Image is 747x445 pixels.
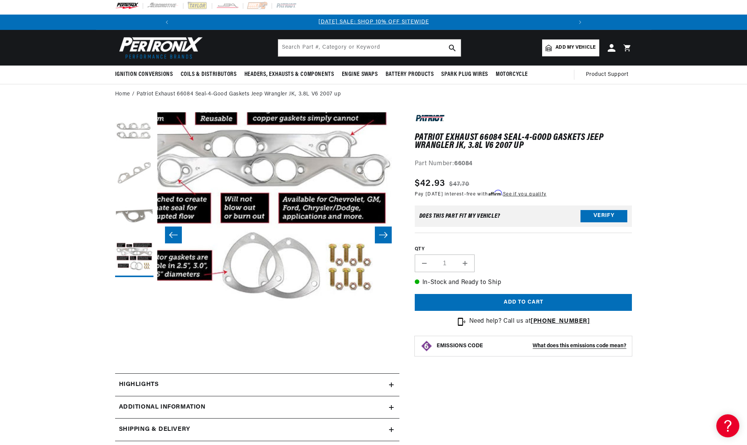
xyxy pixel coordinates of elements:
span: Battery Products [386,71,434,79]
strong: What does this emissions code mean? [533,343,626,349]
media-gallery: Gallery Viewer [115,112,399,358]
summary: Coils & Distributors [177,66,241,84]
a: Home [115,90,130,99]
label: QTY [415,246,632,253]
button: Load image 3 in gallery view [115,197,153,235]
span: Product Support [586,71,628,79]
s: $47.70 [449,180,470,189]
slideshow-component: Translation missing: en.sections.announcements.announcement_bar [96,15,651,30]
summary: Shipping & Delivery [115,419,399,441]
summary: Product Support [586,66,632,84]
button: Load image 1 in gallery view [115,112,153,151]
button: Slide left [165,227,182,243]
h2: Highlights [119,380,159,390]
button: Load image 2 in gallery view [115,154,153,193]
img: Emissions code [420,340,433,352]
span: Add my vehicle [556,44,595,51]
button: Translation missing: en.sections.announcements.previous_announcement [159,15,175,30]
a: Add my vehicle [542,39,599,56]
summary: Spark Plug Wires [437,66,492,84]
img: Pertronix [115,34,203,61]
span: Affirm [488,190,502,196]
div: Does This part fit My vehicle? [419,213,500,219]
button: Slide right [375,227,392,243]
summary: Headers, Exhausts & Components [241,66,338,84]
div: Announcement [175,18,572,26]
a: See if you qualify - Learn more about Affirm Financing (opens in modal) [503,192,546,197]
span: Ignition Conversions [115,71,173,79]
nav: breadcrumbs [115,90,632,99]
div: Part Number: [415,159,632,169]
button: search button [444,39,461,56]
span: Spark Plug Wires [441,71,488,79]
p: Need help? Call us at [469,317,590,327]
summary: Highlights [115,374,399,396]
div: 1 of 3 [175,18,572,26]
a: [DATE] SALE: SHOP 10% OFF SITEWIDE [318,19,429,25]
button: Add to cart [415,294,632,311]
span: Headers, Exhausts & Components [244,71,334,79]
h2: Additional Information [119,402,206,412]
summary: Additional Information [115,396,399,419]
span: Coils & Distributors [181,71,237,79]
p: In-Stock and Ready to Ship [415,278,632,288]
strong: 66084 [454,161,473,167]
input: Search Part #, Category or Keyword [278,39,461,56]
a: Patriot Exhaust 66084 Seal-4-Good Gaskets Jeep Wrangler JK, 3.8L V6 2007 up [137,90,341,99]
p: Pay [DATE] interest-free with . [415,190,546,198]
button: EMISSIONS CODEWhat does this emissions code mean? [437,343,627,350]
a: [PHONE_NUMBER] [531,318,590,324]
h1: Patriot Exhaust 66084 Seal-4-Good Gaskets Jeep Wrangler JK, 3.8L V6 2007 up [415,134,632,149]
strong: EMISSIONS CODE [437,343,483,349]
span: Engine Swaps [342,71,378,79]
span: $42.93 [415,177,445,190]
summary: Motorcycle [492,66,532,84]
h2: Shipping & Delivery [119,425,190,435]
summary: Ignition Conversions [115,66,177,84]
button: Translation missing: en.sections.announcements.next_announcement [572,15,588,30]
summary: Battery Products [382,66,438,84]
summary: Engine Swaps [338,66,382,84]
button: Load image 4 in gallery view [115,239,153,277]
span: Motorcycle [496,71,528,79]
button: Verify [580,210,627,222]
